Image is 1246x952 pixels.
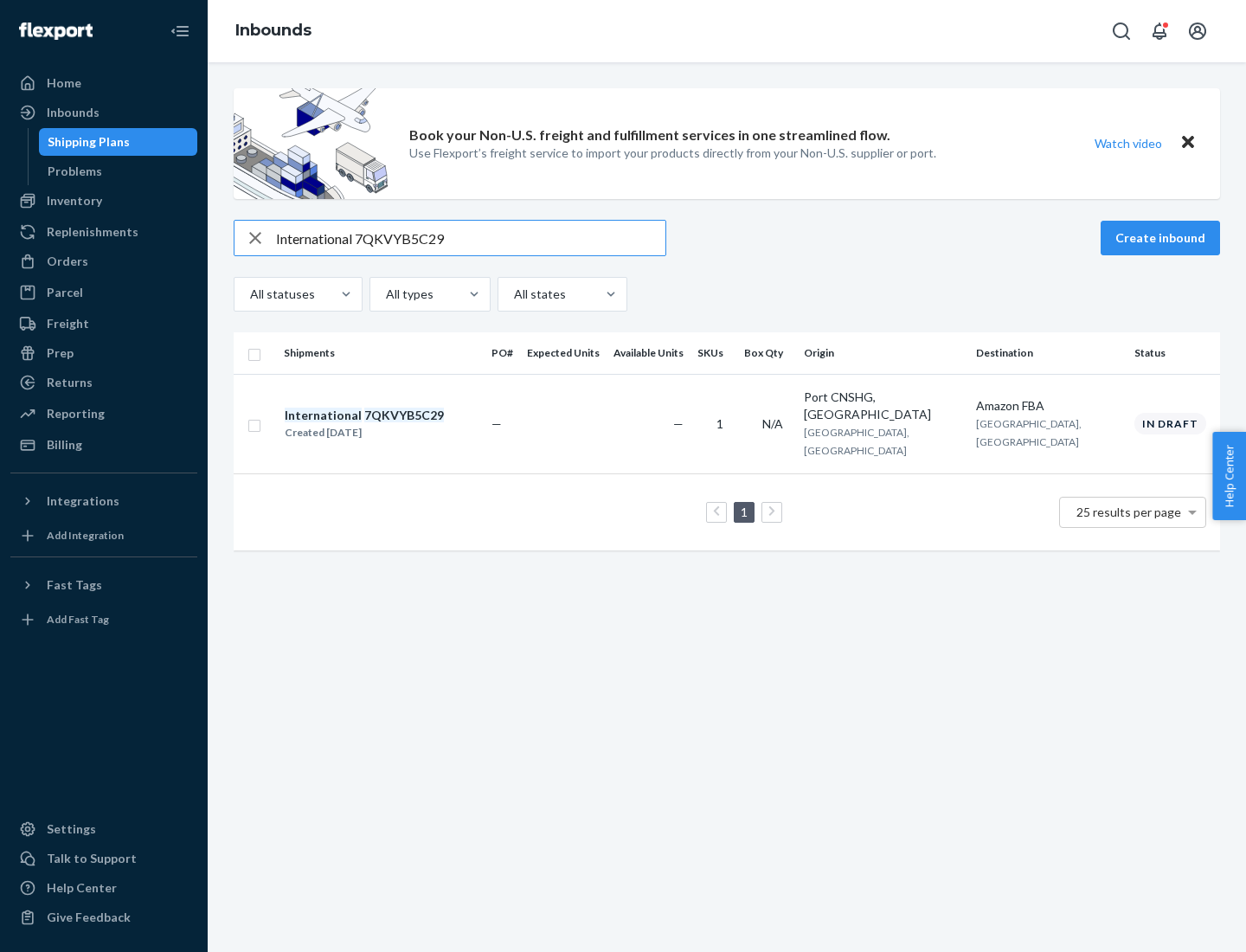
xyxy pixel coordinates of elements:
[737,332,797,374] th: Box Qty
[409,145,936,162] p: Use Flexport’s freight service to import your products directly from your Non-U.S. supplier or port.
[285,424,444,441] div: Created [DATE]
[10,431,197,459] a: Billing
[10,310,197,338] a: Freight
[276,221,665,255] input: Search inbounds by name, destination, msku...
[1101,221,1220,255] button: Create inbound
[10,487,197,515] button: Integrations
[10,815,197,843] a: Settings
[47,612,109,627] div: Add Fast Tag
[10,99,197,126] a: Inbounds
[10,874,197,902] a: Help Center
[804,426,909,457] span: [GEOGRAPHIC_DATA], [GEOGRAPHIC_DATA]
[285,408,362,422] em: International
[1134,413,1206,434] div: In draft
[48,163,102,180] div: Problems
[47,405,105,422] div: Reporting
[1180,14,1215,48] button: Open account menu
[19,23,93,40] img: Flexport logo
[277,332,485,374] th: Shipments
[47,850,137,867] div: Talk to Support
[47,192,102,209] div: Inventory
[673,416,684,431] span: —
[10,522,197,550] a: Add Integration
[10,845,197,872] a: Talk to Support
[222,6,325,56] ol: breadcrumbs
[47,104,100,121] div: Inbounds
[47,879,117,897] div: Help Center
[737,505,751,519] a: Page 1 is your current page
[47,576,102,594] div: Fast Tags
[10,904,197,931] button: Give Feedback
[48,133,130,151] div: Shipping Plans
[969,332,1127,374] th: Destination
[491,416,502,431] span: —
[512,286,514,303] input: All states
[10,218,197,246] a: Replenishments
[10,187,197,215] a: Inventory
[47,284,83,301] div: Parcel
[163,14,197,48] button: Close Navigation
[1104,14,1139,48] button: Open Search Box
[976,397,1121,415] div: Amazon FBA
[762,416,783,431] span: N/A
[1127,332,1220,374] th: Status
[384,286,386,303] input: All types
[47,909,131,926] div: Give Feedback
[716,416,723,431] span: 1
[47,253,88,270] div: Orders
[39,158,198,185] a: Problems
[47,315,89,332] div: Freight
[1142,14,1177,48] button: Open notifications
[47,344,74,362] div: Prep
[39,128,198,156] a: Shipping Plans
[235,21,311,40] a: Inbounds
[804,389,962,423] div: Port CNSHG, [GEOGRAPHIC_DATA]
[47,374,93,391] div: Returns
[10,248,197,275] a: Orders
[10,606,197,634] a: Add Fast Tag
[10,69,197,97] a: Home
[47,436,82,453] div: Billing
[1177,131,1199,156] button: Close
[607,332,690,374] th: Available Units
[1076,505,1181,519] span: 25 results per page
[485,332,520,374] th: PO#
[47,223,138,241] div: Replenishments
[1083,131,1173,156] button: Watch video
[364,408,444,422] em: 7QKVYB5C29
[47,74,81,92] div: Home
[797,332,969,374] th: Origin
[10,339,197,367] a: Prep
[10,571,197,599] button: Fast Tags
[47,528,124,543] div: Add Integration
[10,400,197,428] a: Reporting
[47,820,96,838] div: Settings
[47,492,119,510] div: Integrations
[10,279,197,306] a: Parcel
[10,369,197,396] a: Returns
[690,332,737,374] th: SKUs
[409,125,890,145] p: Book your Non-U.S. freight and fulfillment services in one streamlined flow.
[520,332,607,374] th: Expected Units
[1212,432,1246,520] button: Help Center
[248,286,250,303] input: All statuses
[976,417,1082,448] span: [GEOGRAPHIC_DATA], [GEOGRAPHIC_DATA]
